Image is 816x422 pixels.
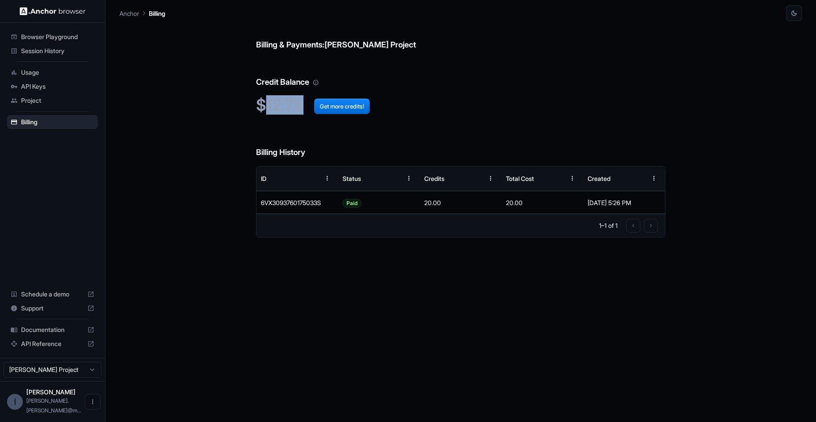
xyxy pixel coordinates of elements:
[21,118,94,126] span: Billing
[7,65,98,79] div: Usage
[256,21,665,51] h6: Billing & Payments: [PERSON_NAME] Project
[256,96,665,115] h2: $12.71
[506,175,534,182] div: Total Cost
[7,44,98,58] div: Session History
[424,175,444,182] div: Credits
[599,221,617,230] p: 1–1 of 1
[467,170,483,186] button: Sort
[502,191,583,214] div: 20.00
[549,170,564,186] button: Sort
[564,170,580,186] button: Menu
[21,68,94,77] span: Usage
[343,192,361,214] span: Paid
[261,175,267,182] div: ID
[20,7,86,15] img: Anchor Logo
[119,9,139,18] p: Anchor
[7,287,98,301] div: Schedule a demo
[21,96,94,105] span: Project
[21,290,84,299] span: Schedule a demo
[420,191,502,214] div: 20.00
[588,175,610,182] div: Created
[7,30,98,44] div: Browser Playground
[119,8,165,18] nav: breadcrumb
[7,301,98,315] div: Support
[314,98,370,114] button: Get more credits!
[401,170,417,186] button: Menu
[7,394,23,410] div: I
[85,394,101,410] button: Open menu
[149,9,165,18] p: Billing
[26,388,76,396] span: Ivan Sanchez
[21,47,94,55] span: Session History
[646,170,662,186] button: Menu
[21,339,84,348] span: API Reference
[313,79,319,86] svg: Your credit balance will be consumed as you use the API. Visit the usage page to view a breakdown...
[256,129,665,159] h6: Billing History
[385,170,401,186] button: Sort
[303,170,319,186] button: Sort
[21,325,84,334] span: Documentation
[21,304,84,313] span: Support
[483,170,498,186] button: Menu
[26,397,81,414] span: ivan.sanchez@medtrainer.com
[21,82,94,91] span: API Keys
[343,175,361,182] div: Status
[588,191,661,214] div: [DATE] 5:26 PM
[7,323,98,337] div: Documentation
[7,115,98,129] div: Billing
[7,337,98,351] div: API Reference
[256,191,338,214] div: 6VX3093760175033S
[319,170,335,186] button: Menu
[256,58,665,89] h6: Credit Balance
[21,32,94,41] span: Browser Playground
[630,170,646,186] button: Sort
[7,94,98,108] div: Project
[7,79,98,94] div: API Keys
